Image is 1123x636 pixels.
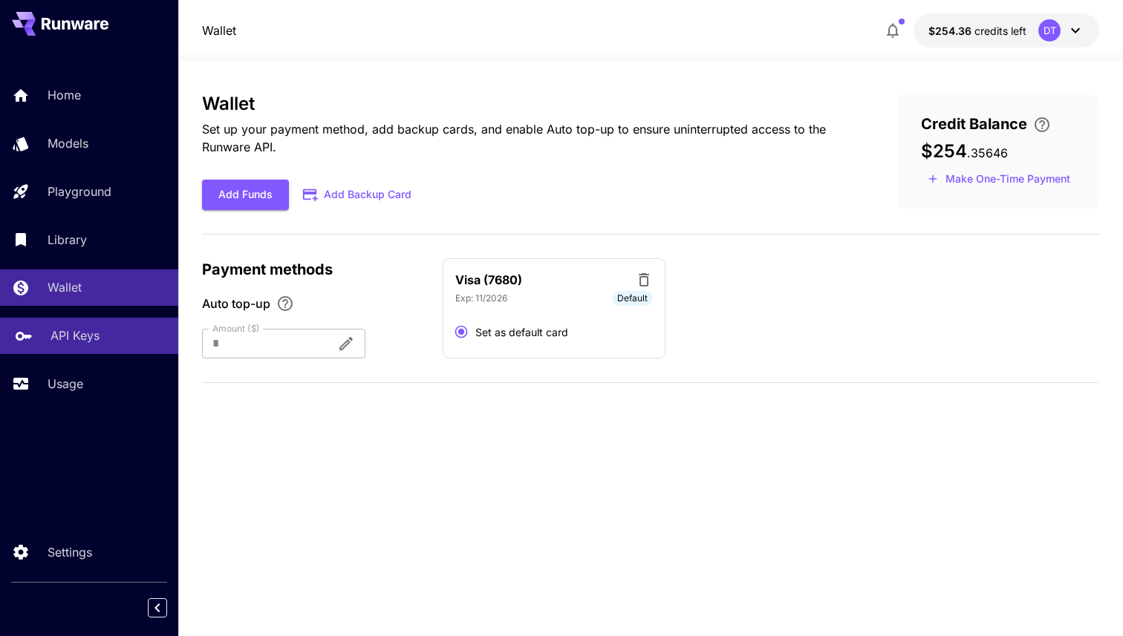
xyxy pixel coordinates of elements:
button: Enter your card details and choose an Auto top-up amount to avoid service interruptions. We'll au... [1027,116,1057,134]
button: Collapse sidebar [148,598,167,617]
p: Usage [48,375,83,393]
span: $254 [921,140,967,162]
span: Auto top-up [202,295,270,312]
span: Credit Balance [921,113,1027,135]
span: . 35646 [967,145,1008,160]
p: Visa (7680) [455,271,522,289]
span: Default [612,292,653,305]
p: Payment methods [202,258,425,281]
button: $254.35646DT [914,13,1099,47]
button: Add Backup Card [289,180,427,209]
p: Set up your payment method, add backup cards, and enable Auto top-up to ensure uninterrupted acce... [202,120,850,156]
button: Add Funds [202,180,289,210]
p: Settings [48,543,92,561]
p: Library [48,231,87,249]
p: Wallet [48,278,82,296]
button: Enable Auto top-up to ensure uninterrupted service. We'll automatically bill the chosen amount wh... [270,295,300,312]
button: Make a one-time, non-recurring payment [921,168,1077,191]
label: Amount ($) [212,322,260,335]
span: $254.36 [928,24,974,37]
p: API Keys [51,327,100,344]
div: Collapse sidebar [159,594,178,621]
p: Models [48,134,88,152]
p: Playground [48,183,111,200]
nav: breadcrumb [202,22,236,39]
div: DT [1038,19,1061,42]
span: Set as default card [475,324,568,340]
div: $254.35646 [928,23,1026,39]
p: Home [48,86,81,104]
a: Wallet [202,22,236,39]
p: Exp: 11/2026 [455,292,507,305]
span: credits left [974,24,1026,37]
h3: Wallet [202,94,850,114]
